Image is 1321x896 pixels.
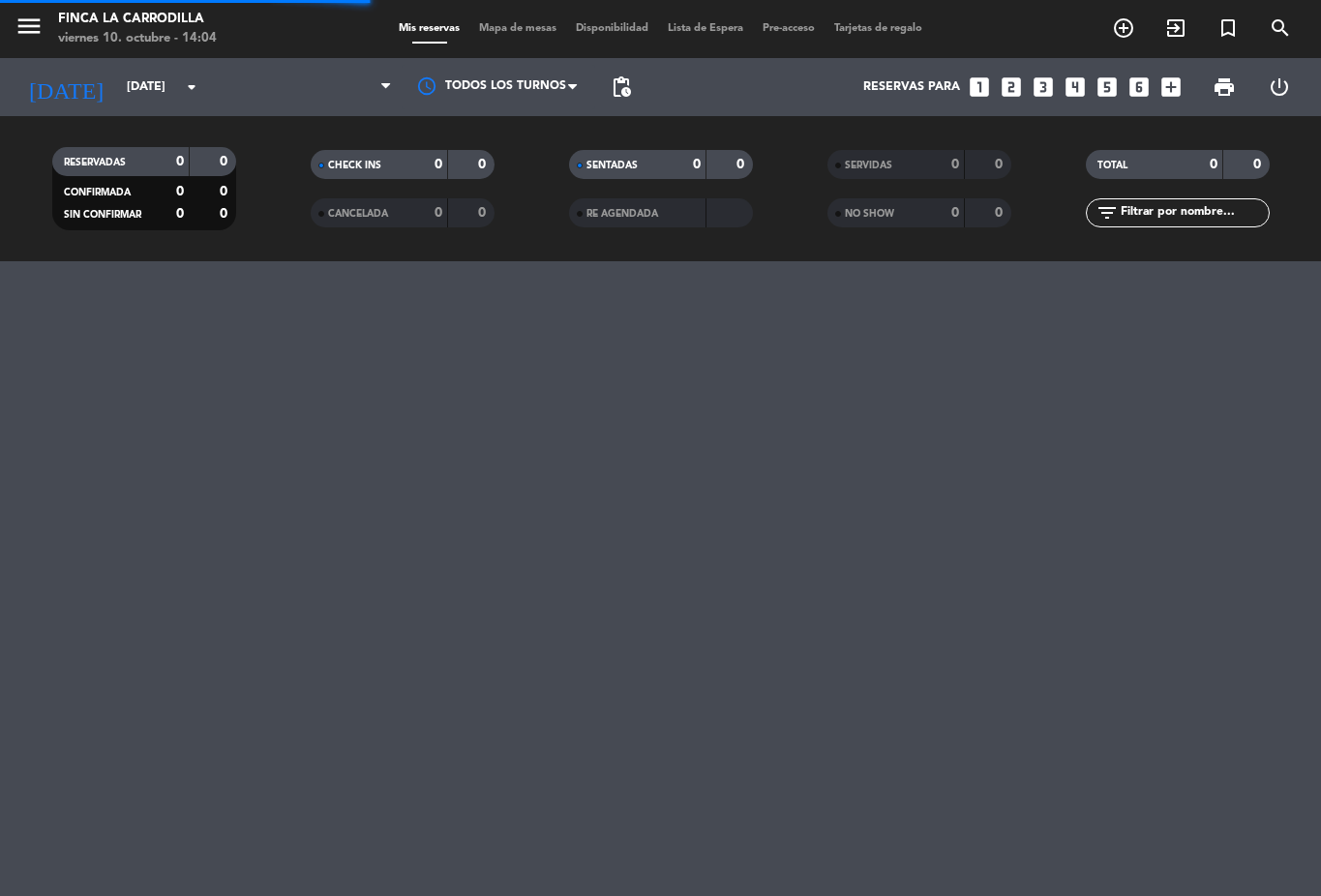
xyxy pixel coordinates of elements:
strong: 0 [176,185,184,198]
i: looks_two [999,75,1024,100]
strong: 0 [951,158,959,171]
span: RE AGENDADA [586,209,658,219]
strong: 0 [220,185,231,198]
i: arrow_drop_down [180,75,203,99]
strong: 0 [995,158,1006,171]
span: Mis reservas [389,23,469,34]
span: CHECK INS [328,161,381,170]
strong: 0 [1210,158,1217,171]
span: BUSCAR [1254,12,1306,45]
strong: 0 [693,158,701,171]
strong: 0 [478,158,490,171]
span: Reservas para [863,80,960,94]
strong: 0 [951,206,959,220]
strong: 0 [995,206,1006,220]
strong: 0 [736,158,748,171]
i: add_circle_outline [1112,16,1135,40]
strong: 0 [1253,158,1265,171]
span: SENTADAS [586,161,638,170]
span: Reserva especial [1202,12,1254,45]
i: looks_5 [1095,75,1120,100]
span: print [1213,75,1236,99]
div: Finca la Carrodilla [58,10,217,29]
span: SIN CONFIRMAR [64,210,141,220]
strong: 0 [220,207,231,221]
span: Lista de Espera [658,23,753,34]
strong: 0 [220,155,231,168]
button: menu [15,12,44,47]
span: SERVIDAS [845,161,892,170]
span: NO SHOW [845,209,894,219]
div: LOG OUT [1251,58,1306,116]
i: filter_list [1096,201,1119,224]
span: RESERVAR MESA [1097,12,1150,45]
i: looks_4 [1063,75,1088,100]
i: exit_to_app [1164,16,1187,40]
i: looks_one [967,75,992,100]
span: WALK IN [1150,12,1202,45]
i: add_box [1158,75,1184,100]
span: pending_actions [610,75,633,99]
div: viernes 10. octubre - 14:04 [58,29,217,48]
i: looks_6 [1126,75,1152,100]
span: TOTAL [1097,161,1127,170]
i: menu [15,12,44,41]
span: Pre-acceso [753,23,825,34]
span: CONFIRMADA [64,188,131,197]
span: Disponibilidad [566,23,658,34]
strong: 0 [478,206,490,220]
span: RESERVADAS [64,158,126,167]
strong: 0 [435,206,442,220]
i: looks_3 [1031,75,1056,100]
input: Filtrar por nombre... [1119,202,1269,224]
span: CANCELADA [328,209,388,219]
strong: 0 [435,158,442,171]
strong: 0 [176,207,184,221]
i: turned_in_not [1216,16,1240,40]
i: power_settings_new [1268,75,1291,99]
i: search [1269,16,1292,40]
span: Tarjetas de regalo [825,23,932,34]
i: [DATE] [15,66,117,108]
strong: 0 [176,155,184,168]
span: Mapa de mesas [469,23,566,34]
